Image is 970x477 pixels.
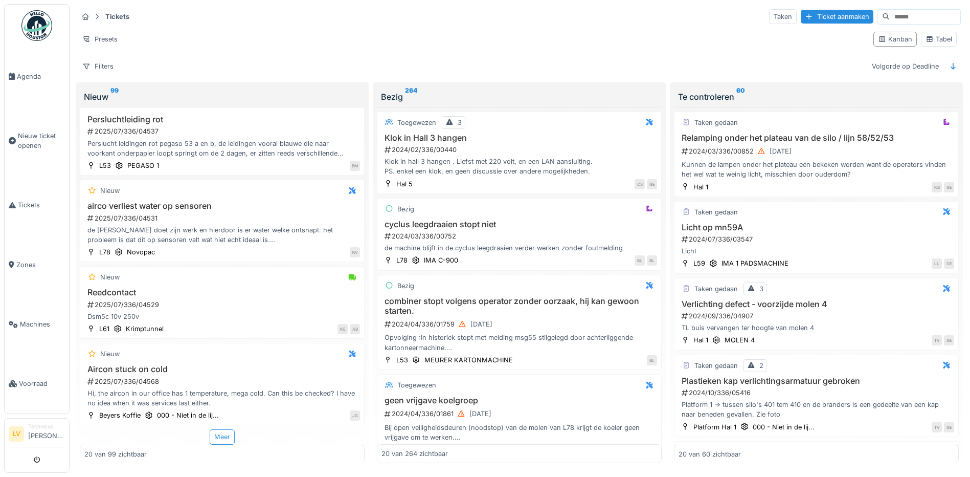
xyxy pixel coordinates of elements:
[878,34,912,44] div: Kanban
[679,323,954,333] div: TL buis vervangen ter hoogte van molen 4
[694,284,738,294] div: Taken gedaan
[381,157,657,176] div: Klok in hall 3 hangen . Liefst met 220 volt, en een LAN aansluiting. PS. enkel een klok, en geen ...
[944,335,954,345] div: GE
[397,281,414,291] div: Bezig
[84,201,360,211] h3: airco verliest water op sensoren
[679,223,954,232] h3: Licht op mn59A
[78,59,118,74] div: Filters
[84,364,360,374] h3: Aircon stuck on cold
[16,260,65,270] span: Zones
[396,255,408,265] div: L78
[384,407,657,420] div: 2024/04/336/01861
[424,255,458,265] div: IMA C-900
[84,288,360,297] h3: Reedcontact
[721,258,788,268] div: IMA 1 PADSMACHINE
[770,146,792,156] div: [DATE]
[647,355,657,365] div: BL
[381,296,657,316] h3: combiner stopt volgens operator zonder oorzaak, hij kan gewoon starten.
[126,324,164,334] div: Krimptunnel
[397,204,414,214] div: Bezig
[84,388,360,408] div: Hi, the aircon in our office has 1 temperature, mega cold. Can this be checked? I have no idea wh...
[350,324,360,334] div: AB
[84,139,360,158] div: Perslucht leidingen rot pegaso 53 a en b, de leidingen vooral blauwe die naar voorkant onderpapie...
[635,255,645,266] div: BL
[100,349,120,359] div: Nieuw
[86,213,360,223] div: 2025/07/336/04531
[17,72,65,81] span: Agenda
[99,410,141,420] div: Beyers Koffie
[397,380,436,390] div: Toegewezen
[678,91,955,103] div: Te controleren
[350,247,360,257] div: NV
[78,32,122,47] div: Presets
[759,361,763,371] div: 2
[381,220,657,229] h3: cyclus leegdraaien stopt niet
[801,10,873,24] div: Ticket aanmaken
[694,361,738,371] div: Taken gedaan
[157,410,219,420] div: 000 - Niet in de lij...
[396,179,413,189] div: Hal 5
[5,176,69,235] a: Tickets
[679,160,954,179] div: Kunnen de lampen onder het plateau een bekeken worden want de operators vinden het wel wat te wei...
[381,423,657,442] div: Bij open veiligheidsdeuren (noodstop) van de molen van L78 krijgt de koeler geen vrijgave om te w...
[127,161,159,170] div: PEGASO 1
[381,133,657,143] h3: Klok in Hall 3 hangen
[86,126,360,136] div: 2025/07/336/04537
[679,449,741,459] div: 20 van 60 zichtbaar
[86,300,360,310] div: 2025/07/336/04529
[5,354,69,414] a: Voorraad
[681,234,954,244] div: 2024/07/336/03547
[679,400,954,419] div: Platform 1 -> tussen silo's 401 tem 410 en de branders is een gedeelte van een kap naar beneden g...
[9,426,24,442] li: LV
[769,9,797,24] div: Taken
[9,423,65,447] a: LV Technicus[PERSON_NAME]
[635,179,645,189] div: CS
[5,235,69,294] a: Zones
[932,335,942,345] div: TV
[693,422,736,432] div: Platform Hal 1
[84,449,147,459] div: 20 van 99 zichtbaar
[405,91,417,103] sup: 264
[210,429,235,444] div: Meer
[932,258,942,269] div: LL
[693,335,708,345] div: Hal 1
[110,91,119,103] sup: 99
[694,207,738,217] div: Taken gedaan
[84,91,360,103] div: Nieuw
[100,186,120,196] div: Nieuw
[384,145,657,155] div: 2024/02/336/00440
[5,295,69,354] a: Machines
[681,311,954,321] div: 2024/09/336/04907
[926,34,952,44] div: Tabel
[84,225,360,245] div: de [PERSON_NAME] doet zijn werk en hierdoor is er water welke ontsnapt. het probleem is dat dit o...
[18,131,65,150] span: Nieuw ticket openen
[99,324,109,334] div: L61
[28,423,65,445] li: [PERSON_NAME]
[647,179,657,189] div: GE
[381,333,657,352] div: Opvolging :In historiek stopt met melding msg55 stilgelegd door achterliggende kartonneermachine....
[86,377,360,386] div: 2025/07/336/04568
[5,106,69,176] a: Nieuw ticket openen
[384,318,657,331] div: 2024/04/336/01759
[84,115,360,124] h3: Persluchtleiding rot
[647,255,657,266] div: BL
[694,118,738,127] div: Taken gedaan
[99,247,110,257] div: L78
[99,161,111,170] div: L53
[944,258,954,269] div: GE
[679,299,954,309] h3: Verlichting defect - voorzijde molen 4
[424,355,513,365] div: MEURER KARTONMACHINE
[396,355,408,365] div: L53
[21,10,52,41] img: Badge_color-CXgf-gQk.svg
[759,284,763,294] div: 3
[381,91,658,103] div: Bezig
[693,182,708,192] div: Hal 1
[381,449,448,459] div: 20 van 264 zichtbaar
[469,409,491,419] div: [DATE]
[944,182,954,192] div: GE
[944,422,954,432] div: GE
[693,258,705,268] div: L59
[679,133,954,143] h3: Relamping onder het plateau van de silo / lijn 58/52/53
[753,422,815,432] div: 000 - Niet in de lij...
[381,243,657,253] div: de machine blijft in de cyclus leegdraaien verder werken zonder foutmelding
